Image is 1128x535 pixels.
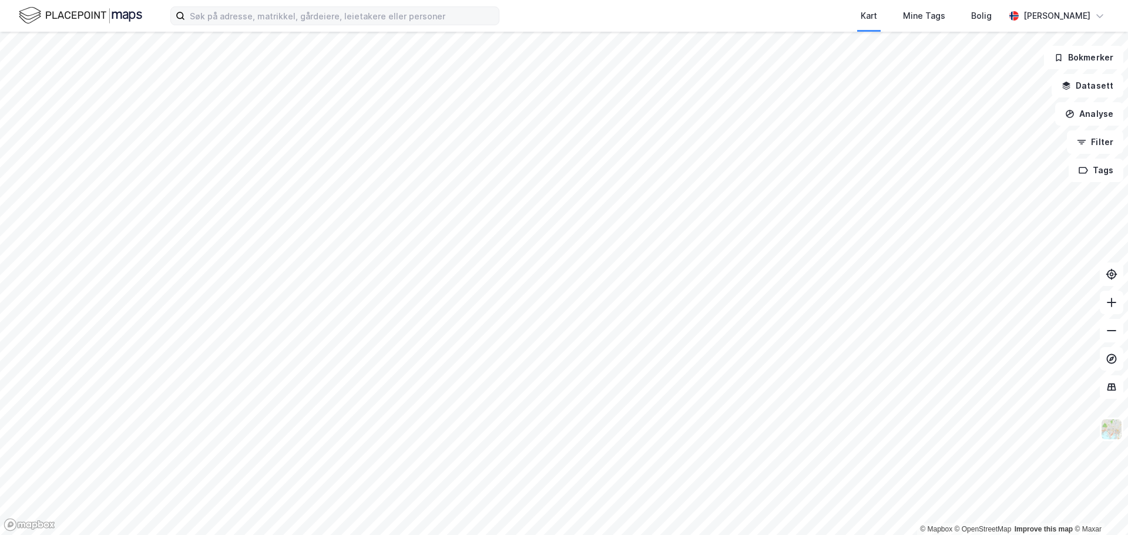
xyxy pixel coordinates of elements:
input: Søk på adresse, matrikkel, gårdeiere, leietakere eller personer [185,7,499,25]
iframe: Chat Widget [1069,479,1128,535]
div: Kart [861,9,877,23]
div: [PERSON_NAME] [1023,9,1090,23]
img: logo.f888ab2527a4732fd821a326f86c7f29.svg [19,5,142,26]
div: Bolig [971,9,992,23]
div: Mine Tags [903,9,945,23]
